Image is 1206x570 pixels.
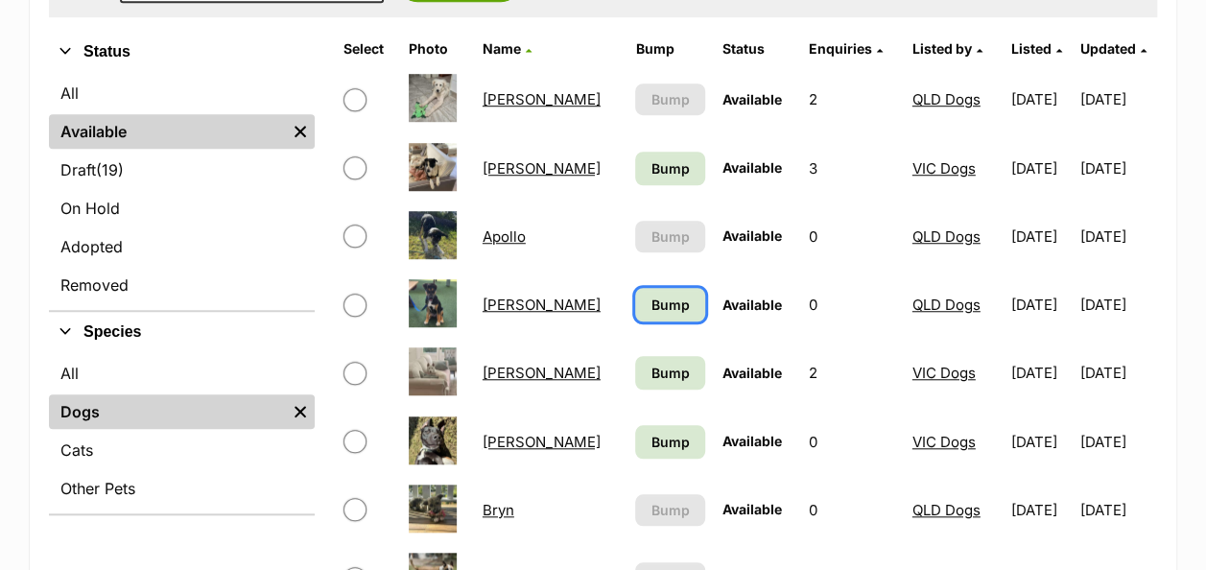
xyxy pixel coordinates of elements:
[336,34,399,64] th: Select
[912,40,982,57] a: Listed by
[722,365,782,381] span: Available
[49,39,315,64] button: Status
[651,226,690,247] span: Bump
[635,221,704,252] button: Bump
[483,227,526,246] a: Apollo
[627,34,712,64] th: Bump
[801,477,902,543] td: 0
[49,356,315,391] a: All
[651,500,690,520] span: Bump
[286,114,315,149] a: Remove filter
[722,501,782,517] span: Available
[801,203,902,270] td: 0
[49,471,315,506] a: Other Pets
[49,268,315,302] a: Removed
[651,432,690,452] span: Bump
[1003,135,1077,202] td: [DATE]
[1080,272,1155,338] td: [DATE]
[483,501,514,519] a: Bryn
[1003,477,1077,543] td: [DATE]
[912,90,981,108] a: QLD Dogs
[1003,66,1077,132] td: [DATE]
[801,272,902,338] td: 0
[651,89,690,109] span: Bump
[651,158,690,178] span: Bump
[96,158,124,181] span: (19)
[49,320,315,344] button: Species
[49,394,286,429] a: Dogs
[483,159,601,178] a: [PERSON_NAME]
[49,153,315,187] a: Draft
[1080,409,1155,475] td: [DATE]
[912,227,981,246] a: QLD Dogs
[651,295,690,315] span: Bump
[809,40,883,57] a: Enquiries
[1080,40,1136,57] span: Updated
[651,363,690,383] span: Bump
[49,114,286,149] a: Available
[801,409,902,475] td: 0
[722,159,782,176] span: Available
[912,433,976,451] a: VIC Dogs
[483,296,601,314] a: [PERSON_NAME]
[1010,40,1051,57] span: Listed
[801,135,902,202] td: 3
[912,296,981,314] a: QLD Dogs
[49,72,315,310] div: Status
[722,91,782,107] span: Available
[801,66,902,132] td: 2
[1003,409,1077,475] td: [DATE]
[1080,135,1155,202] td: [DATE]
[1003,203,1077,270] td: [DATE]
[635,494,704,526] button: Bump
[722,297,782,313] span: Available
[49,76,315,110] a: All
[1010,40,1061,57] a: Listed
[912,501,981,519] a: QLD Dogs
[912,364,976,382] a: VIC Dogs
[483,90,601,108] a: [PERSON_NAME]
[1080,477,1155,543] td: [DATE]
[483,433,601,451] a: [PERSON_NAME]
[635,152,704,185] a: Bump
[912,40,972,57] span: Listed by
[1080,340,1155,406] td: [DATE]
[1080,203,1155,270] td: [DATE]
[49,352,315,513] div: Species
[801,340,902,406] td: 2
[1080,40,1147,57] a: Updated
[722,227,782,244] span: Available
[483,364,601,382] a: [PERSON_NAME]
[912,159,976,178] a: VIC Dogs
[483,40,532,57] a: Name
[49,433,315,467] a: Cats
[635,356,704,390] a: Bump
[49,191,315,226] a: On Hold
[1003,272,1077,338] td: [DATE]
[286,394,315,429] a: Remove filter
[635,425,704,459] a: Bump
[49,229,315,264] a: Adopted
[635,288,704,321] a: Bump
[715,34,799,64] th: Status
[722,433,782,449] span: Available
[1003,340,1077,406] td: [DATE]
[1080,66,1155,132] td: [DATE]
[483,40,521,57] span: Name
[401,34,473,64] th: Photo
[809,40,872,57] span: translation missing: en.admin.listings.index.attributes.enquiries
[635,83,704,115] button: Bump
